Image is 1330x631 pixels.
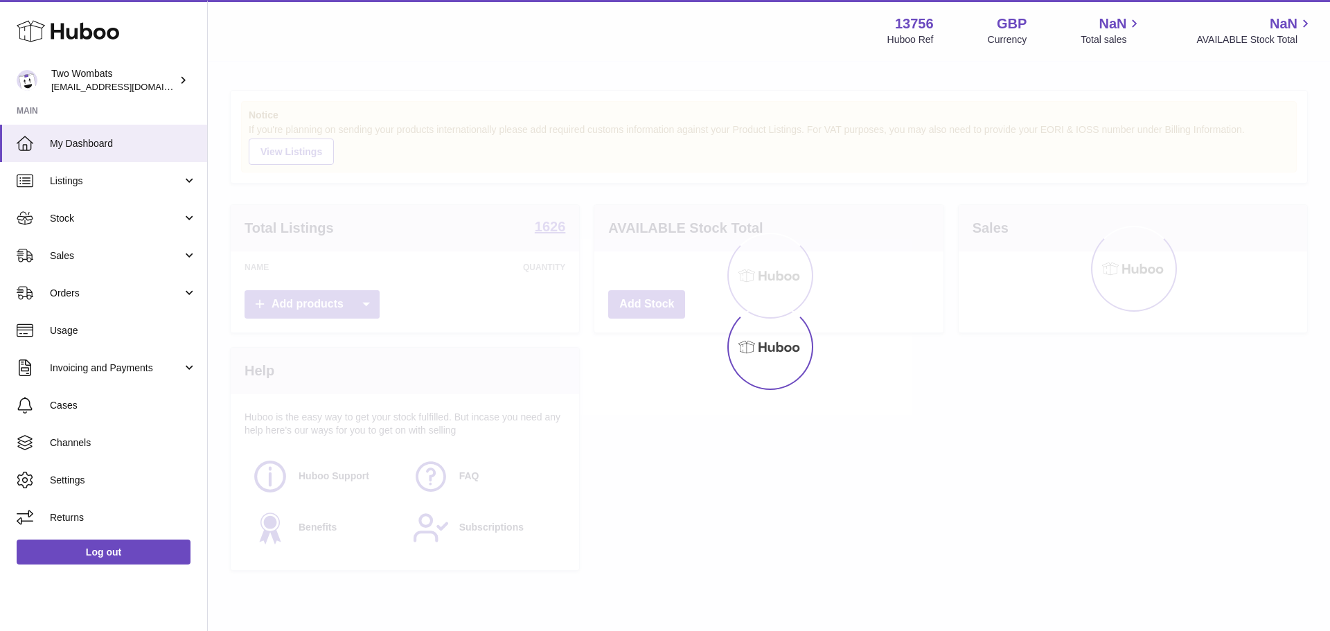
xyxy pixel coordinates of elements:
div: Two Wombats [51,67,176,94]
span: Listings [50,175,182,188]
span: My Dashboard [50,137,197,150]
a: NaN AVAILABLE Stock Total [1196,15,1313,46]
span: NaN [1270,15,1297,33]
a: Log out [17,540,190,565]
img: internalAdmin-13756@internal.huboo.com [17,70,37,91]
span: Stock [50,212,182,225]
span: Sales [50,249,182,263]
span: NaN [1099,15,1126,33]
span: Orders [50,287,182,300]
span: [EMAIL_ADDRESS][DOMAIN_NAME] [51,81,204,92]
div: Currency [988,33,1027,46]
span: Channels [50,436,197,450]
div: Huboo Ref [887,33,934,46]
strong: 13756 [895,15,934,33]
span: AVAILABLE Stock Total [1196,33,1313,46]
span: Invoicing and Payments [50,362,182,375]
a: NaN Total sales [1081,15,1142,46]
strong: GBP [997,15,1027,33]
span: Returns [50,511,197,524]
span: Cases [50,399,197,412]
span: Total sales [1081,33,1142,46]
span: Settings [50,474,197,487]
span: Usage [50,324,197,337]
